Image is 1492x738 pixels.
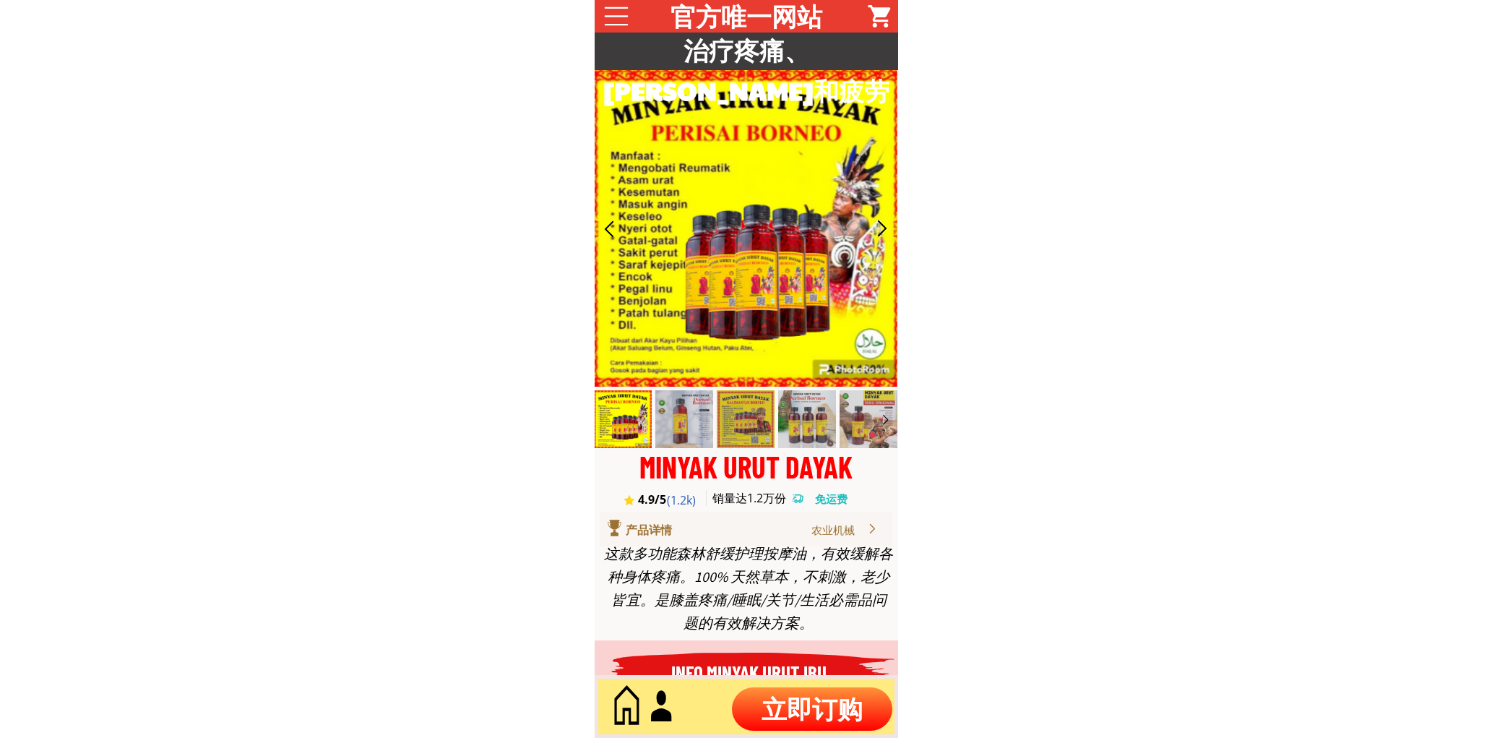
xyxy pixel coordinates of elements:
div: 产品详情 [626,521,690,540]
h3: 4.9/5 [638,492,670,507]
h3: 销量达1.2万份 [712,490,791,506]
h3: 免运费 [815,492,855,507]
h3: 治疗疼痛、[PERSON_NAME]和疲劳 [595,30,898,111]
div: MINYAK URUT DAYAK [595,452,898,481]
div: 农业机械 [811,521,866,539]
div: 这款多功能森林舒缓护理按摩油，有效缓解各种身体疼痛。100% 天然草本，不刺激，老少皆宜。是膝盖疼痛/睡眠/关节/生活必需品问题的有效解决方案。 [604,542,893,635]
p: 立即订购 [732,687,892,731]
h3: INFO MINYAK URUT IBU [PERSON_NAME] [629,657,868,719]
h3: (1.2k) [667,492,704,508]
